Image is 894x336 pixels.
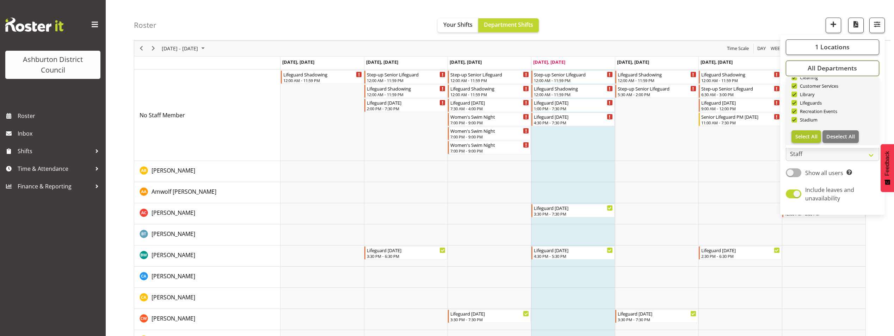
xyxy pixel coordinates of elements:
[618,71,696,78] div: Lifeguard Shadowing
[367,99,445,106] div: Lifeguard [DATE]
[18,181,92,192] span: Finance & Reporting
[534,211,612,217] div: 3:30 PM - 7:30 PM
[448,310,531,323] div: Charlie Wilson"s event - Lifeguard Wednesday Begin From Wednesday, August 20, 2025 at 3:30:00 PM ...
[770,44,783,53] span: Week
[450,317,529,322] div: 3:30 PM - 7:30 PM
[615,310,698,323] div: Charlie Wilson"s event - Lifeguard Friday Begin From Friday, August 22, 2025 at 3:30:00 PM GMT+12...
[534,247,612,254] div: Lifeguard [DATE]
[531,85,614,98] div: No Staff Member"s event - Lifeguard Shadowing Begin From Thursday, August 21, 2025 at 12:00:00 AM...
[450,113,529,120] div: Women's Swim Night
[795,133,818,140] span: Select All
[450,127,529,134] div: Women's Swim Night
[726,44,750,53] button: Time Scale
[152,293,195,301] a: [PERSON_NAME]
[534,71,612,78] div: Step-up Senior Lifeguard
[615,85,698,98] div: No Staff Member"s event - Step-up Senior Lifeguard Begin From Friday, August 22, 2025 at 5:30:00 ...
[438,18,478,32] button: Your Shifts
[797,92,815,97] span: Library
[161,44,208,53] button: August 2025
[797,108,838,114] span: Recreation Events
[531,204,614,217] div: Ashton Cromie"s event - Lifeguard Thursday Begin From Thursday, August 21, 2025 at 3:30:00 PM GMT...
[152,315,195,322] span: [PERSON_NAME]
[367,85,445,92] div: Lifeguard Shadowing
[152,166,195,175] a: [PERSON_NAME]
[366,59,398,65] span: [DATE], [DATE]
[805,186,854,202] span: Include leaves and unavailability
[848,18,864,33] button: Download a PDF of the roster according to the set date range.
[364,99,447,112] div: No Staff Member"s event - Lifeguard Tuesday Begin From Tuesday, August 19, 2025 at 2:00:00 PM GMT...
[756,44,767,53] button: Timeline Day
[134,21,156,29] h4: Roster
[478,18,539,32] button: Department Shifts
[134,203,280,224] td: Ashton Cromie resource
[618,77,696,83] div: 12:00 AM - 11:59 PM
[531,99,614,112] div: No Staff Member"s event - Lifeguard Thursday Begin From Thursday, August 21, 2025 at 1:00:00 PM G...
[534,253,612,259] div: 4:30 PM - 5:30 PM
[786,39,879,55] button: 1 Locations
[140,111,185,119] span: No Staff Member
[534,77,612,83] div: 12:00 AM - 11:59 PM
[448,99,531,112] div: No Staff Member"s event - Lifeguard Wednesday Begin From Wednesday, August 20, 2025 at 7:30:00 AM...
[701,106,780,111] div: 9:00 AM - 12:00 PM
[134,161,280,182] td: Alex Bateman resource
[701,120,780,125] div: 11:00 AM - 7:30 PM
[450,120,529,125] div: 7:00 PM - 9:00 PM
[152,230,195,238] span: [PERSON_NAME]
[450,99,529,106] div: Lifeguard [DATE]
[18,128,102,139] span: Inbox
[12,54,93,75] div: Ashburton District Council
[364,85,447,98] div: No Staff Member"s event - Lifeguard Shadowing Begin From Tuesday, August 19, 2025 at 12:00:00 AM ...
[152,293,195,301] span: [PERSON_NAME]
[701,113,780,120] div: Senior Lifeguard PM [DATE]
[450,106,529,111] div: 7:30 AM - 4:00 PM
[134,245,280,267] td: Bella Wilson resource
[618,85,696,92] div: Step-up Senior Lifeguard
[134,70,280,161] td: No Staff Member resource
[869,18,885,33] button: Filter Shifts
[805,169,843,177] span: Show all users
[450,141,529,148] div: Women's Swim Night
[448,141,531,154] div: No Staff Member"s event - Women's Swim Night Begin From Wednesday, August 20, 2025 at 7:00:00 PM ...
[443,21,473,29] span: Your Shifts
[534,106,612,111] div: 1:00 PM - 7:30 PM
[450,71,529,78] div: Step-up Senior Lifeguard
[618,310,696,317] div: Lifeguard [DATE]
[135,41,147,56] div: previous period
[699,113,782,126] div: No Staff Member"s event - Senior Lifeguard PM Saturday Begin From Saturday, August 23, 2025 at 11...
[367,253,445,259] div: 3:30 PM - 6:30 PM
[364,70,447,84] div: No Staff Member"s event - Step-up Senior Lifeguard Begin From Tuesday, August 19, 2025 at 12:00:0...
[534,204,612,211] div: Lifeguard [DATE]
[152,272,195,280] a: [PERSON_NAME]
[791,130,821,143] button: Select All
[450,85,529,92] div: Lifeguard Shadowing
[367,77,445,83] div: 12:00 AM - 11:59 PM
[448,113,531,126] div: No Staff Member"s event - Women's Swim Night Begin From Wednesday, August 20, 2025 at 7:00:00 PM ...
[367,247,445,254] div: Lifeguard [DATE]
[450,92,529,97] div: 12:00 AM - 11:59 PM
[159,41,209,56] div: August 18 - 24, 2025
[134,182,280,203] td: Amwolf Artz resource
[484,21,533,29] span: Department Shifts
[618,317,696,322] div: 3:30 PM - 7:30 PM
[134,224,280,245] td: Bailey Tait resource
[531,113,614,126] div: No Staff Member"s event - Lifeguard Thursday Begin From Thursday, August 21, 2025 at 4:30:00 PM G...
[701,77,780,83] div: 12:00 AM - 11:59 PM
[881,144,894,192] button: Feedback - Show survey
[282,59,314,65] span: [DATE], [DATE]
[450,77,529,83] div: 12:00 AM - 11:59 PM
[149,44,158,53] button: Next
[450,310,529,317] div: Lifeguard [DATE]
[701,59,733,65] span: [DATE], [DATE]
[152,187,216,196] a: Amwolf [PERSON_NAME]
[367,106,445,111] div: 2:00 PM - 7:30 PM
[448,70,531,84] div: No Staff Member"s event - Step-up Senior Lifeguard Begin From Wednesday, August 20, 2025 at 12:00...
[18,163,92,174] span: Time & Attendance
[152,251,195,259] a: [PERSON_NAME]
[152,209,195,217] a: [PERSON_NAME]
[534,113,612,120] div: Lifeguard [DATE]
[281,70,364,84] div: No Staff Member"s event - Lifeguard Shadowing Begin From Monday, August 18, 2025 at 12:00:00 AM G...
[152,167,195,174] span: [PERSON_NAME]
